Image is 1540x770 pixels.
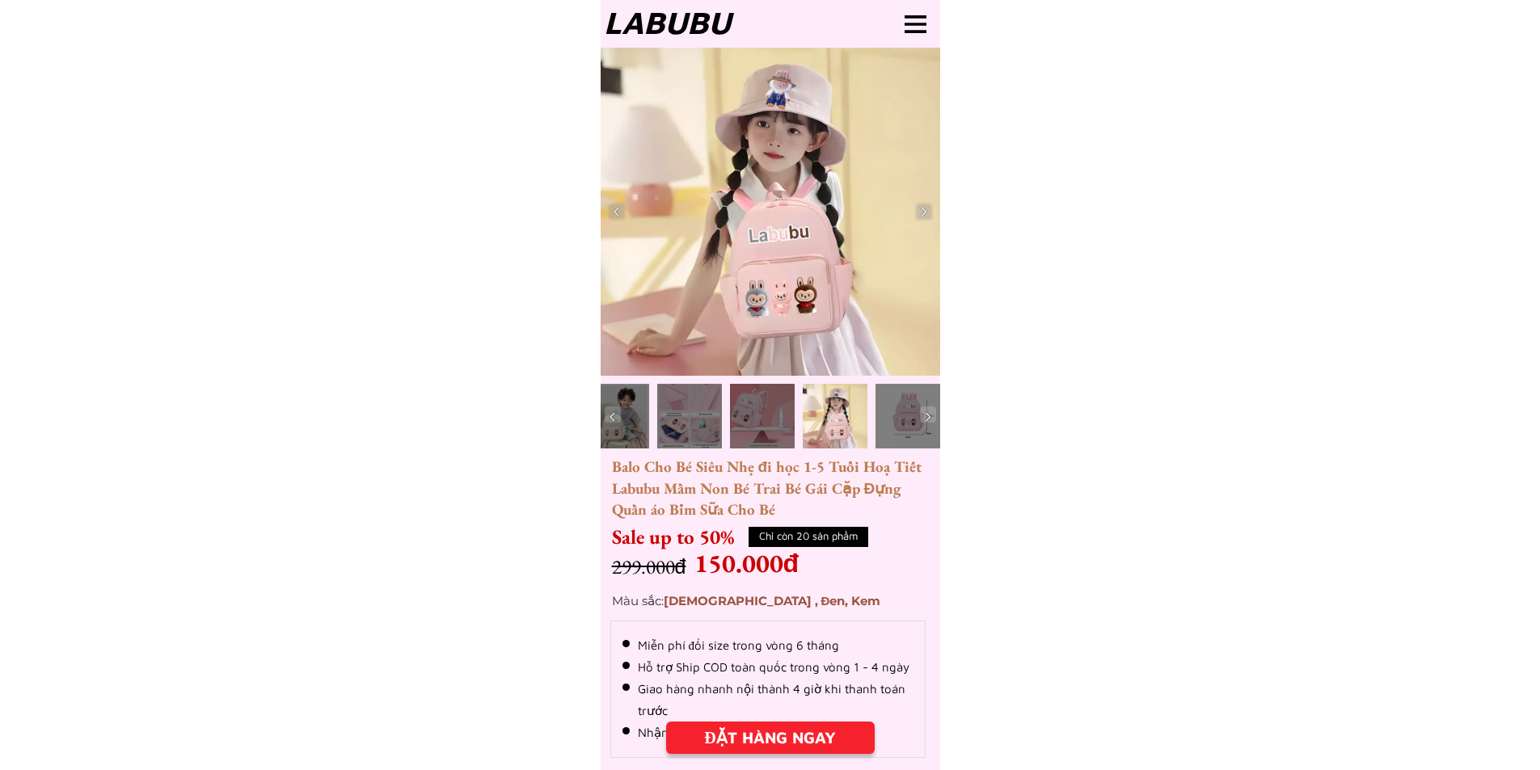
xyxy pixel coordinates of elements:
[916,204,932,220] img: navigation
[612,457,934,542] h3: Balo Cho Bé Siêu Nhẹ đi học 1-5 Tuổi Hoạ Tiết Labubu Mầm Non Bé Trai Bé Gái Cặp Đựng Quần áo Bỉm ...
[920,409,936,425] img: navigation
[749,528,867,545] h4: Chỉ còn 20 sản phẩm
[622,722,913,743] li: Nhận hàng và xem trước khi thanh toán
[666,726,875,750] div: ĐẶT HÀNG NGAY
[622,678,913,722] li: Giao hàng nhanh nội thành 4 giờ khi thanh toán trước
[609,204,625,220] img: navigation
[612,552,782,583] h3: 299.000đ
[694,544,803,583] h3: 150.000đ
[612,592,893,611] h3: Màu sắc:
[664,593,881,608] span: [DEMOGRAPHIC_DATA] , Đen, Kem
[605,409,621,425] img: navigation
[622,656,913,678] li: Hỗ trợ Ship COD toàn quốc trong vòng 1 - 4 ngày
[622,634,913,656] li: Miễn phí đổi size trong vòng 6 tháng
